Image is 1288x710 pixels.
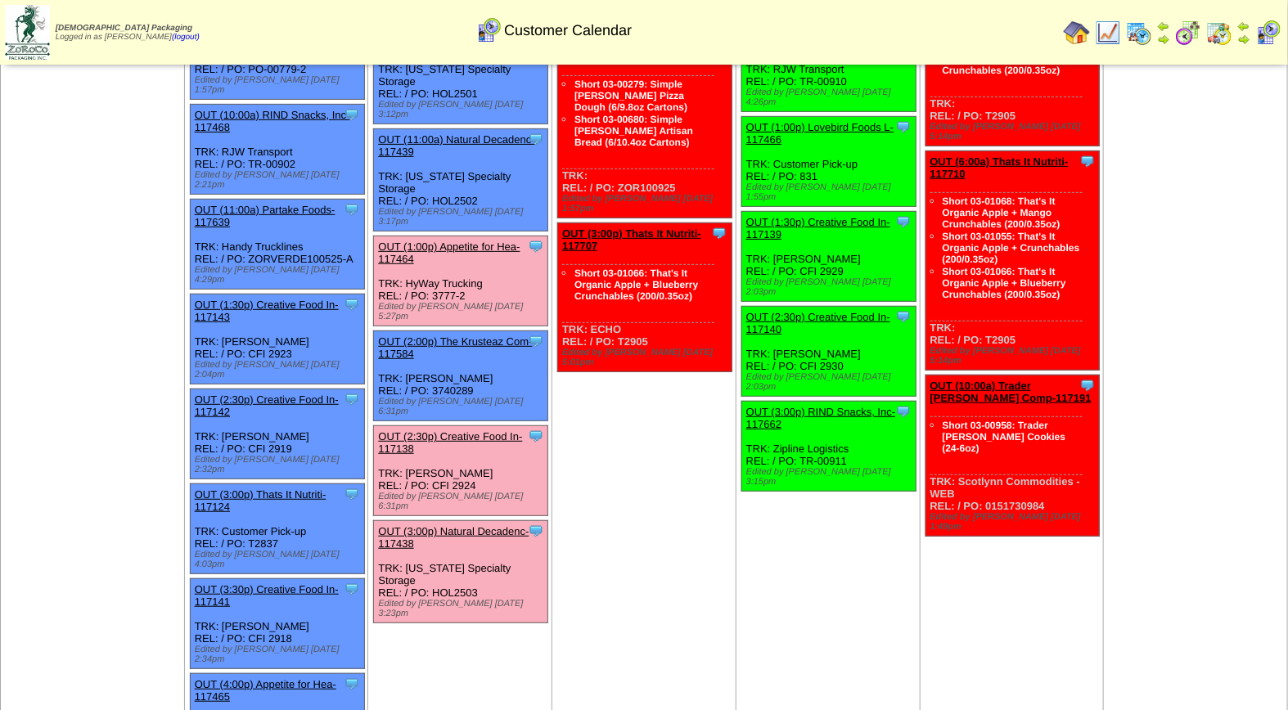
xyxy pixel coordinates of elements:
[344,581,360,597] img: Tooltip
[344,296,360,312] img: Tooltip
[195,360,364,380] div: Edited by [PERSON_NAME] [DATE] 2:04pm
[504,22,632,39] span: Customer Calendar
[1079,153,1096,169] img: Tooltip
[378,133,534,158] a: OUT (11:00a) Natural Decadenc-117439
[711,225,727,241] img: Tooltip
[930,380,1092,404] a: OUT (10:00a) Trader [PERSON_NAME] Comp-117191
[344,391,360,407] img: Tooltip
[746,216,890,240] a: OUT (1:30p) Creative Food In-117139
[558,223,732,372] div: TRK: ECHO REL: / PO: T2905
[190,200,364,290] div: TRK: Handy Trucklines REL: / PO: ZORVERDE100525-A
[746,182,916,202] div: Edited by [PERSON_NAME] [DATE] 1:55pm
[746,121,894,146] a: OUT (1:00p) Lovebird Foods L-117466
[746,406,896,430] a: OUT (3:00p) RIND Snacks, Inc-117662
[195,265,364,285] div: Edited by [PERSON_NAME] [DATE] 4:29pm
[943,231,1080,265] a: Short 03-01055: That's It Organic Apple + Crunchables (200/0.35oz)
[943,420,1066,454] a: Short 03-00958: Trader [PERSON_NAME] Cookies (24-6oz)
[195,299,339,323] a: OUT (1:30p) Creative Food In-117143
[741,212,916,302] div: TRK: [PERSON_NAME] REL: / PO: CFI 2929
[190,294,364,384] div: TRK: [PERSON_NAME] REL: / PO: CFI 2923
[190,105,364,195] div: TRK: RJW Transport REL: / PO: TR-00902
[374,331,548,421] div: TRK: [PERSON_NAME] REL: / PO: 3740289
[195,75,364,95] div: Edited by [PERSON_NAME] [DATE] 1:57pm
[1206,20,1232,46] img: calendarinout.gif
[746,88,916,107] div: Edited by [PERSON_NAME] [DATE] 4:26pm
[925,375,1100,537] div: TRK: Scotlynn Commodities - WEB REL: / PO: 0151730984
[1157,33,1170,46] img: arrowright.gif
[574,267,698,302] a: Short 03-01066: That's It Organic Apple + Blueberry Crunchables (200/0.35oz)
[1126,20,1152,46] img: calendarprod.gif
[378,492,547,511] div: Edited by [PERSON_NAME] [DATE] 6:31pm
[943,266,1066,300] a: Short 03-01066: That's It Organic Apple + Blueberry Crunchables (200/0.35oz)
[190,389,364,479] div: TRK: [PERSON_NAME] REL: / PO: CFI 2919
[1255,20,1281,46] img: calendarcustomer.gif
[344,201,360,218] img: Tooltip
[475,17,502,43] img: calendarcustomer.gif
[746,467,916,487] div: Edited by [PERSON_NAME] [DATE] 3:15pm
[378,302,547,321] div: Edited by [PERSON_NAME] [DATE] 5:27pm
[895,403,912,420] img: Tooltip
[378,207,547,227] div: Edited by [PERSON_NAME] [DATE] 3:17pm
[574,79,687,113] a: Short 03-00279: Simple [PERSON_NAME] Pizza Dough (6/9.8oz Cartons)
[1237,33,1250,46] img: arrowright.gif
[378,335,532,360] a: OUT (2:00p) The Krusteaz Com-117584
[574,114,693,148] a: Short 03-00680: Simple [PERSON_NAME] Artisan Bread (6/10.4oz Cartons)
[378,599,547,618] div: Edited by [PERSON_NAME] [DATE] 3:23pm
[195,488,327,513] a: OUT (3:00p) Thats It Nutriti-117124
[195,455,364,474] div: Edited by [PERSON_NAME] [DATE] 2:32pm
[528,523,544,539] img: Tooltip
[1095,20,1121,46] img: line_graph.gif
[195,109,350,133] a: OUT (10:00a) RIND Snacks, Inc-117468
[374,129,548,231] div: TRK: [US_STATE] Specialty Storage REL: / PO: HOL2502
[378,397,547,416] div: Edited by [PERSON_NAME] [DATE] 6:31pm
[190,484,364,574] div: TRK: Customer Pick-up REL: / PO: T2837
[378,240,520,265] a: OUT (1:00p) Appetite for Hea-117464
[190,579,364,669] div: TRK: [PERSON_NAME] REL: / PO: CFI 2918
[528,131,544,147] img: Tooltip
[558,34,732,218] div: TRK: REL: / PO: ZOR100925
[5,5,50,60] img: zoroco-logo-small.webp
[930,512,1100,532] div: Edited by [PERSON_NAME] [DATE] 1:49pm
[562,227,701,252] a: OUT (3:00p) Thats It Nutriti-117707
[378,430,522,455] a: OUT (2:30p) Creative Food In-117138
[195,678,336,703] a: OUT (4:00p) Appetite for Hea-117465
[746,277,916,297] div: Edited by [PERSON_NAME] [DATE] 2:03pm
[895,213,912,230] img: Tooltip
[562,194,732,213] div: Edited by [PERSON_NAME] [DATE] 1:57pm
[930,155,1069,180] a: OUT (6:00a) Thats It Nutriti-117710
[741,402,916,492] div: TRK: Zipline Logistics REL: / PO: TR-00911
[1064,20,1090,46] img: home.gif
[195,583,339,608] a: OUT (3:30p) Creative Food In-117141
[344,676,360,692] img: Tooltip
[895,119,912,135] img: Tooltip
[895,308,912,325] img: Tooltip
[56,24,200,42] span: Logged in as [PERSON_NAME]
[344,486,360,502] img: Tooltip
[344,106,360,123] img: Tooltip
[741,307,916,397] div: TRK: [PERSON_NAME] REL: / PO: CFI 2930
[930,122,1100,142] div: Edited by [PERSON_NAME] [DATE] 5:14pm
[930,346,1100,366] div: Edited by [PERSON_NAME] [DATE] 5:14pm
[195,204,336,228] a: OUT (11:00a) Partake Foods-117639
[172,33,200,42] a: (logout)
[195,170,364,190] div: Edited by [PERSON_NAME] [DATE] 2:21pm
[746,311,890,335] a: OUT (2:30p) Creative Food In-117140
[374,521,548,623] div: TRK: [US_STATE] Specialty Storage REL: / PO: HOL2503
[1079,377,1096,393] img: Tooltip
[741,117,916,207] div: TRK: Customer Pick-up REL: / PO: 831
[195,393,339,418] a: OUT (2:30p) Creative Food In-117142
[374,236,548,326] div: TRK: HyWay Trucking REL: / PO: 3777-2
[56,24,192,33] span: [DEMOGRAPHIC_DATA] Packaging
[528,333,544,349] img: Tooltip
[378,100,547,119] div: Edited by [PERSON_NAME] [DATE] 3:12pm
[925,151,1100,371] div: TRK: REL: / PO: T2905
[1175,20,1201,46] img: calendarblend.gif
[374,426,548,516] div: TRK: [PERSON_NAME] REL: / PO: CFI 2924
[528,428,544,444] img: Tooltip
[562,348,732,367] div: Edited by [PERSON_NAME] [DATE] 5:01pm
[1237,20,1250,33] img: arrowleft.gif
[1157,20,1170,33] img: arrowleft.gif
[195,645,364,664] div: Edited by [PERSON_NAME] [DATE] 2:34pm
[746,372,916,392] div: Edited by [PERSON_NAME] [DATE] 2:03pm
[195,550,364,569] div: Edited by [PERSON_NAME] [DATE] 4:03pm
